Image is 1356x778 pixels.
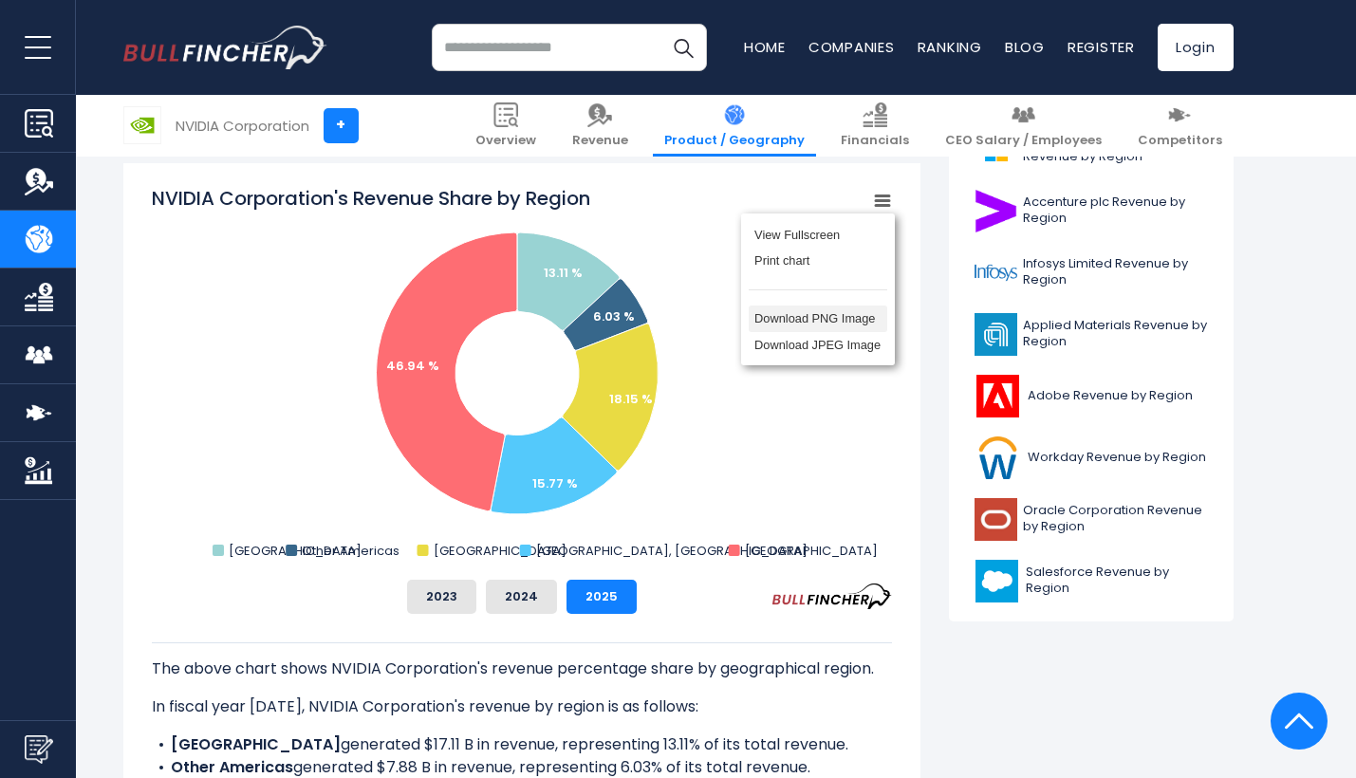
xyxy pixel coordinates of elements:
[1158,24,1234,71] a: Login
[124,107,160,143] img: NVDA logo
[171,756,293,778] b: Other Americas
[1023,503,1208,535] span: Oracle Corporation Revenue by Region
[152,185,892,565] svg: NVIDIA Corporation's Revenue Share by Region
[963,185,1219,237] a: Accenture plc Revenue by Region
[945,133,1102,149] span: CEO Salary / Employees
[975,313,1017,356] img: AMAT logo
[535,542,807,560] text: [GEOGRAPHIC_DATA], [GEOGRAPHIC_DATA]
[324,108,359,143] a: +
[123,26,327,69] img: bullfincher logo
[749,248,887,274] li: Print chart
[152,185,590,212] tspan: NVIDIA Corporation's Revenue Share by Region
[176,115,309,137] div: NVIDIA Corporation
[544,264,583,282] text: 13.11 %
[744,37,786,57] a: Home
[567,580,637,614] button: 2025
[532,474,578,492] text: 15.77 %
[609,390,653,408] text: 18.15 %
[572,133,628,149] span: Revenue
[749,306,887,332] li: Download PNG Image
[302,542,399,560] text: Other Americas
[152,658,892,680] p: The above chart shows NVIDIA Corporation's revenue percentage share by geographical region.
[664,133,805,149] span: Product / Geography
[829,95,920,157] a: Financials
[1028,450,1206,466] span: Workday Revenue by Region
[407,580,476,614] button: 2023
[1126,95,1234,157] a: Competitors
[1068,37,1135,57] a: Register
[1005,37,1045,57] a: Blog
[975,560,1020,602] img: CRM logo
[659,24,707,71] button: Search
[229,542,362,560] text: [GEOGRAPHIC_DATA]
[749,332,887,359] li: Download JPEG Image
[152,733,892,756] li: generated $17.11 B in revenue, representing 13.11% of its total revenue.
[171,733,341,755] b: [GEOGRAPHIC_DATA]
[808,37,895,57] a: Companies
[975,436,1022,479] img: WDAY logo
[561,95,640,157] a: Revenue
[1138,133,1222,149] span: Competitors
[152,695,892,718] p: In fiscal year [DATE], NVIDIA Corporation's revenue by region is as follows:
[475,133,536,149] span: Overview
[963,493,1219,546] a: Oracle Corporation Revenue by Region
[653,95,816,157] a: Product / Geography
[1028,388,1193,404] span: Adobe Revenue by Region
[963,370,1219,422] a: Adobe Revenue by Region
[963,308,1219,361] a: Applied Materials Revenue by Region
[1023,133,1208,165] span: Microsoft Corporation Revenue by Region
[975,498,1017,541] img: ORCL logo
[433,542,566,560] text: [GEOGRAPHIC_DATA]
[1023,194,1208,227] span: Accenture plc Revenue by Region
[963,555,1219,607] a: Salesforce Revenue by Region
[1023,318,1208,350] span: Applied Materials Revenue by Region
[1023,256,1208,288] span: Infosys Limited Revenue by Region
[123,26,327,69] a: Go to homepage
[593,307,635,325] text: 6.03 %
[464,95,548,157] a: Overview
[934,95,1113,157] a: CEO Salary / Employees
[918,37,982,57] a: Ranking
[975,251,1017,294] img: INFY logo
[744,542,877,560] text: [GEOGRAPHIC_DATA]
[749,221,887,248] li: View Fullscreen
[841,133,909,149] span: Financials
[486,580,557,614] button: 2024
[963,432,1219,484] a: Workday Revenue by Region
[975,375,1022,417] img: ADBE logo
[963,247,1219,299] a: Infosys Limited Revenue by Region
[386,357,439,375] text: 46.94 %
[1026,565,1208,597] span: Salesforce Revenue by Region
[975,190,1017,232] img: ACN logo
